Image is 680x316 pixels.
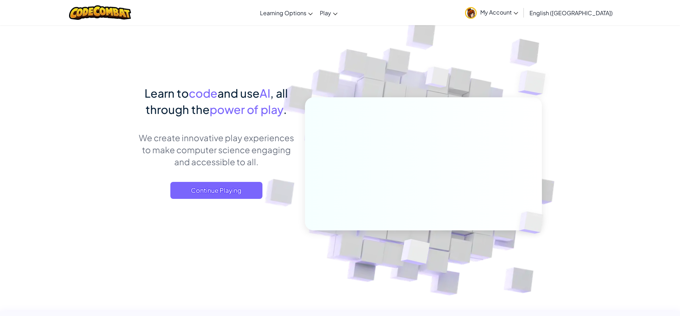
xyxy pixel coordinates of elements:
span: English ([GEOGRAPHIC_DATA]) [529,9,613,17]
span: code [189,86,217,100]
a: Learning Options [256,3,316,22]
img: avatar [465,7,477,19]
a: My Account [461,1,522,24]
span: . [283,102,287,116]
span: My Account [480,8,518,16]
img: Overlap cubes [504,53,565,113]
span: Learn to [144,86,189,100]
img: CodeCombat logo [69,5,131,20]
img: Overlap cubes [507,197,560,248]
span: power of play [210,102,283,116]
span: and use [217,86,260,100]
a: Play [316,3,341,22]
span: Learning Options [260,9,306,17]
a: English ([GEOGRAPHIC_DATA]) [526,3,616,22]
p: We create innovative play experiences to make computer science engaging and accessible to all. [138,132,294,168]
a: Continue Playing [170,182,262,199]
span: Play [320,9,331,17]
span: AI [260,86,270,100]
img: Overlap cubes [412,53,463,105]
img: Overlap cubes [384,224,447,283]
